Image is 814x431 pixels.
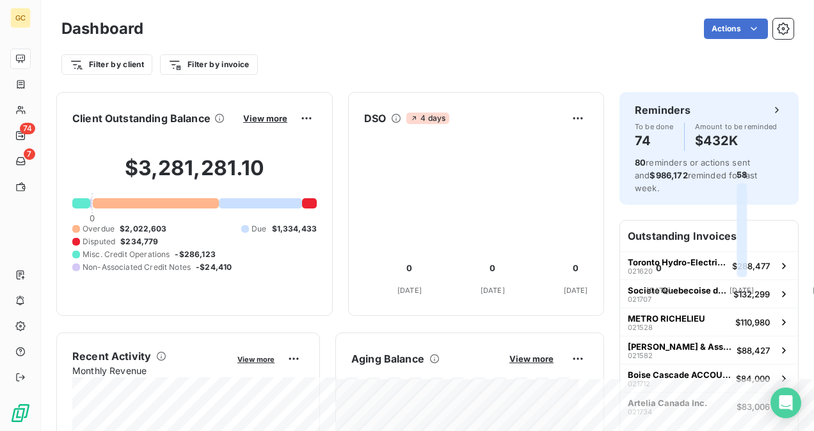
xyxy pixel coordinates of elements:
h3: Dashboard [61,17,143,40]
span: $88,427 [737,345,770,356]
h6: Recent Activity [72,349,151,364]
span: -$24,410 [196,262,232,273]
span: Amount to be reminded [695,123,778,130]
h6: Client Outstanding Balance [72,111,211,126]
button: Boise Cascade ACCOUNT PAYABLE021712$84,000 [620,364,798,392]
button: View more [234,353,278,364]
span: 7 [24,148,35,160]
span: [PERSON_NAME] & Associates Ltd [628,341,731,352]
span: View more [237,355,275,364]
span: Due [251,223,266,235]
span: Overdue [83,223,115,235]
span: $84,000 [736,373,770,384]
button: View more [239,113,291,124]
h6: Aging Balance [351,351,424,366]
span: 74 [20,123,35,134]
button: Actions [704,19,768,39]
span: Misc. Credit Operations [83,249,170,260]
h6: Reminders [635,102,690,118]
tspan: [DATE] [646,286,671,295]
span: Non-Associated Credit Notes [83,262,191,273]
tspan: [DATE] [564,286,588,295]
span: View more [509,354,554,364]
button: View more [506,353,557,364]
h2: $3,281,281.10 [72,155,317,194]
button: Filter by invoice [160,54,257,75]
span: 021582 [628,352,653,359]
span: Monthly Revenue [72,364,228,377]
span: $110,980 [735,317,770,327]
span: Boise Cascade ACCOUNT PAYABLE [628,370,731,380]
tspan: [DATE] [730,286,754,295]
tspan: [DATE] [481,286,505,295]
h6: DSO [364,111,386,126]
span: $2,022,603 [120,223,167,235]
span: $234,779 [120,236,158,247]
span: METRO RICHELIEU [628,313,705,324]
span: 4 days [406,113,449,124]
button: [PERSON_NAME] & Associates Ltd021582$88,427 [620,336,798,364]
div: GC [10,8,31,28]
span: View more [243,113,287,123]
span: 021528 [628,324,653,331]
span: Disputed [83,236,115,247]
button: Filter by client [61,54,152,75]
span: -$286,123 [175,249,215,260]
div: Open Intercom Messenger [770,388,801,418]
span: $1,334,433 [272,223,317,235]
span: To be done [635,123,674,130]
tspan: [DATE] [397,286,422,295]
button: METRO RICHELIEU021528$110,980 [620,308,798,336]
img: Logo LeanPay [10,403,31,423]
span: 0 [90,213,95,223]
